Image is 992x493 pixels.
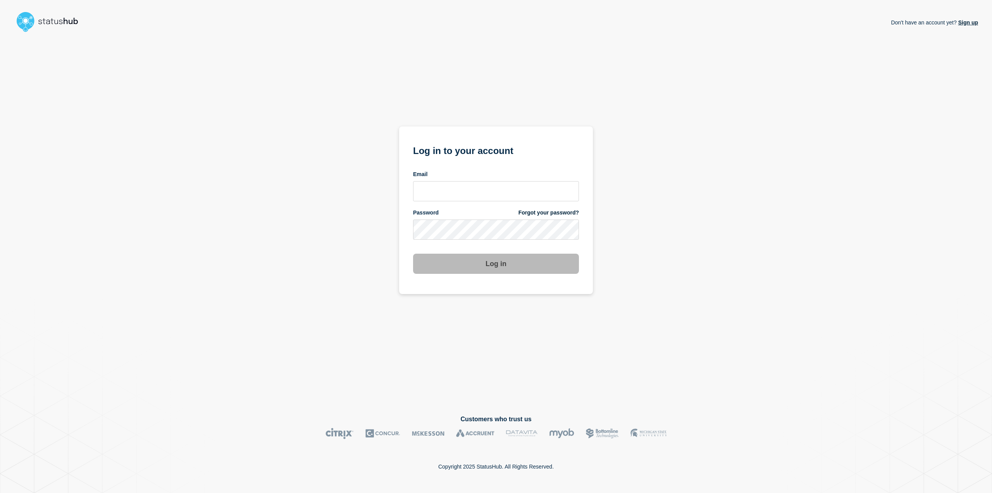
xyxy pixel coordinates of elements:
[413,171,427,178] span: Email
[365,428,400,439] img: Concur logo
[413,181,579,201] input: email input
[891,13,978,32] p: Don't have an account yet?
[325,428,354,439] img: Citrix logo
[518,209,579,216] a: Forgot your password?
[506,428,537,439] img: DataVita logo
[413,254,579,274] button: Log in
[413,220,579,240] input: password input
[586,428,619,439] img: Bottomline logo
[549,428,574,439] img: myob logo
[957,19,978,26] a: Sign up
[14,416,978,423] h2: Customers who trust us
[413,209,439,216] span: Password
[630,428,666,439] img: MSU logo
[413,143,579,157] h1: Log in to your account
[14,9,88,34] img: StatusHub logo
[412,428,444,439] img: McKesson logo
[456,428,494,439] img: Accruent logo
[438,464,554,470] p: Copyright 2025 StatusHub. All Rights Reserved.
